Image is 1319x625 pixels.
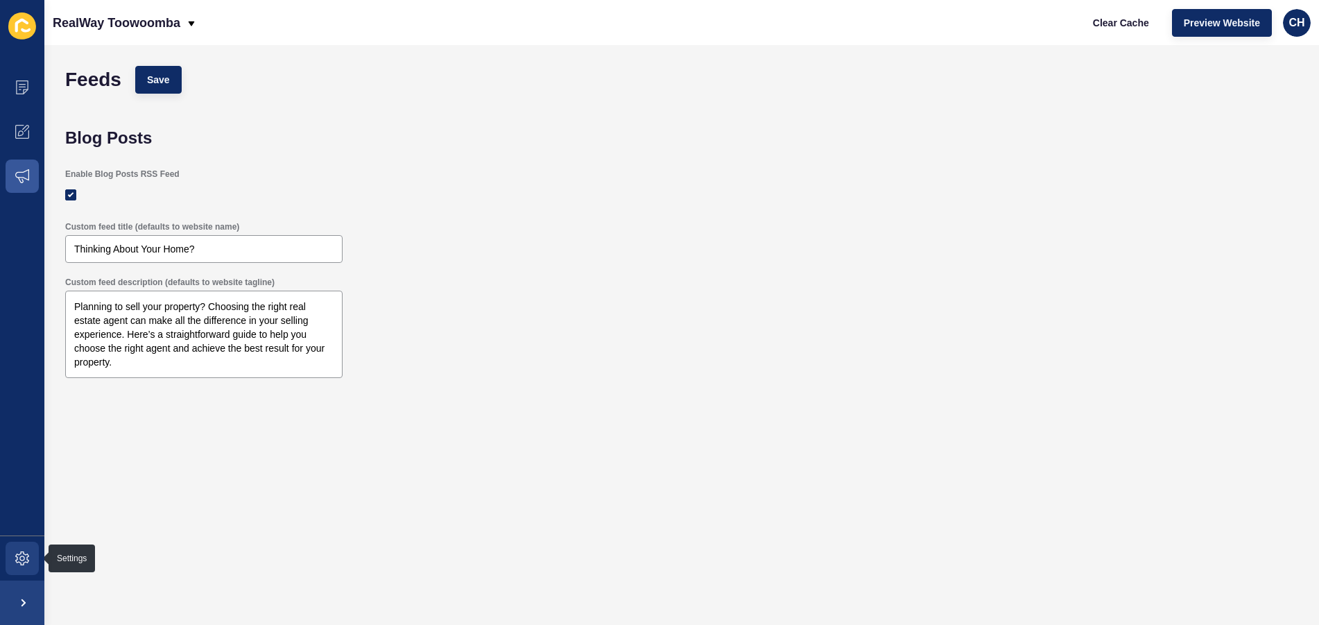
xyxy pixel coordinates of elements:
label: Custom feed title (defaults to website name) [65,221,239,232]
label: Enable Blog Posts RSS Feed [65,169,180,180]
p: RealWay Toowoomba [53,6,180,40]
span: CH [1288,16,1304,30]
span: Clear Cache [1093,16,1149,30]
h1: Blog Posts [65,128,1305,148]
div: Settings [57,553,87,564]
textarea: Planning to sell your property? Choosing the right real estate agent can make all the difference ... [67,293,340,376]
h1: Feeds [65,73,121,87]
button: Clear Cache [1081,9,1161,37]
button: Save [135,66,182,94]
label: Custom feed description (defaults to website tagline) [65,277,275,288]
span: Save [147,73,170,87]
button: Preview Website [1172,9,1272,37]
span: Preview Website [1184,16,1260,30]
